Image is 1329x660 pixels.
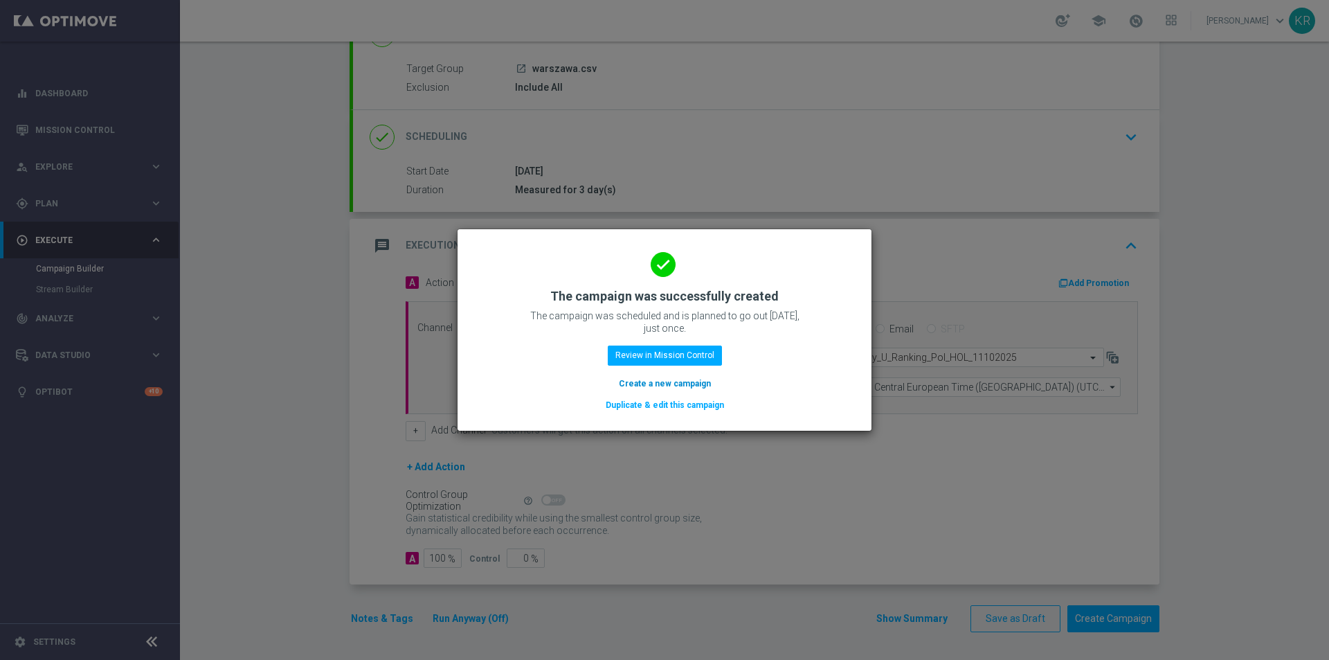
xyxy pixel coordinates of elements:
i: done [651,252,676,277]
button: Review in Mission Control [608,346,722,365]
button: Duplicate & edit this campaign [604,398,725,413]
button: Create a new campaign [617,376,712,391]
h2: The campaign was successfully created [550,288,779,305]
p: The campaign was scheduled and is planned to go out [DATE], just once. [526,310,803,335]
